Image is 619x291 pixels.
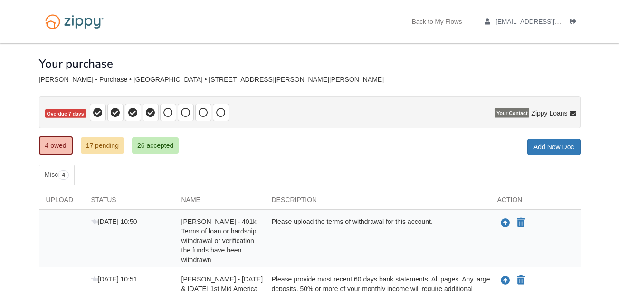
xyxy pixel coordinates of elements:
[485,18,605,28] a: edit profile
[84,195,174,209] div: Status
[81,137,124,154] a: 17 pending
[500,217,511,229] button: Upload Andrea Reinhart - 401k Terms of loan or hardship withdrawal or verification the funds have...
[516,275,526,286] button: Declare Andrea Reinhart - June & July 2025 1st Mid America CU statements - Transaction history fr...
[495,108,529,118] span: Your Contact
[500,274,511,287] button: Upload Andrea Reinhart - June & July 2025 1st Mid America CU statements - Transaction history fro...
[174,195,265,209] div: Name
[39,136,73,155] a: 4 owed
[132,137,179,154] a: 26 accepted
[265,217,490,264] div: Please upload the terms of withdrawal for this account.
[39,195,84,209] div: Upload
[91,218,137,225] span: [DATE] 10:50
[265,195,490,209] div: Description
[58,170,69,180] span: 4
[181,218,257,263] span: [PERSON_NAME] - 401k Terms of loan or hardship withdrawal or verification the funds have been wit...
[527,139,581,155] a: Add New Doc
[39,76,581,84] div: [PERSON_NAME] - Purchase • [GEOGRAPHIC_DATA] • [STREET_ADDRESS][PERSON_NAME][PERSON_NAME]
[45,109,86,118] span: Overdue 7 days
[570,18,581,28] a: Log out
[495,18,604,25] span: andcook84@outlook.com
[531,108,567,118] span: Zippy Loans
[39,58,113,70] h1: Your purchase
[39,10,110,34] img: Logo
[516,217,526,229] button: Declare Andrea Reinhart - 401k Terms of loan or hardship withdrawal or verification the funds hav...
[412,18,462,28] a: Back to My Flows
[91,275,137,283] span: [DATE] 10:51
[39,165,75,185] a: Misc
[490,195,581,209] div: Action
